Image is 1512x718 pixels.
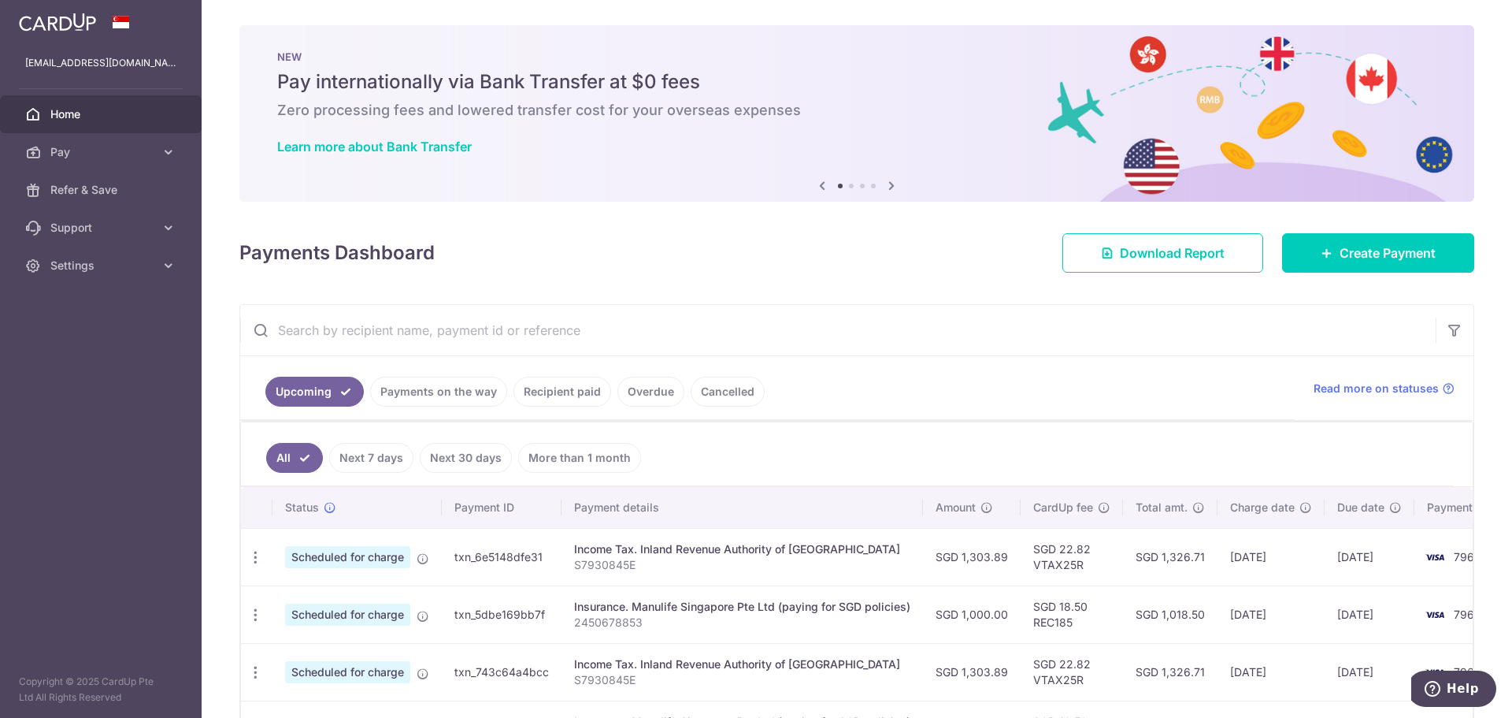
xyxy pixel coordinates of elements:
h5: Pay internationally via Bank Transfer at $0 fees [277,69,1436,95]
span: Support [50,220,154,236]
span: Scheduled for charge [285,661,410,683]
p: 2450678853 [574,615,910,631]
td: SGD 1,000.00 [923,586,1021,643]
span: Home [50,106,154,122]
a: More than 1 month [518,443,641,473]
td: [DATE] [1217,586,1325,643]
a: Learn more about Bank Transfer [277,139,472,154]
a: Next 7 days [329,443,413,473]
h6: Zero processing fees and lowered transfer cost for your overseas expenses [277,101,1436,120]
td: [DATE] [1325,643,1414,701]
div: Income Tax. Inland Revenue Authority of [GEOGRAPHIC_DATA] [574,541,910,557]
th: Payment ID [442,487,561,528]
span: Download Report [1120,244,1225,262]
span: Refer & Save [50,182,154,198]
td: [DATE] [1217,643,1325,701]
input: Search by recipient name, payment id or reference [240,305,1436,355]
a: Next 30 days [420,443,512,473]
p: S7930845E [574,557,910,573]
a: Create Payment [1282,233,1474,273]
img: Bank Card [1419,548,1451,567]
a: Recipient paid [513,377,611,407]
h4: Payments Dashboard [239,239,435,267]
td: SGD 1,018.50 [1123,586,1217,643]
a: Upcoming [265,377,364,407]
td: [DATE] [1325,528,1414,586]
img: Bank Card [1419,663,1451,682]
span: Pay [50,144,154,160]
th: Payment details [561,487,923,528]
td: [DATE] [1325,586,1414,643]
span: Total amt. [1136,500,1188,515]
span: 7967 [1454,550,1480,564]
p: [EMAIL_ADDRESS][DOMAIN_NAME] [25,55,176,71]
p: S7930845E [574,672,910,688]
img: CardUp [19,13,96,32]
img: Bank transfer banner [239,25,1474,202]
iframe: Opens a widget where you can find more information [1411,671,1496,710]
a: All [266,443,323,473]
td: txn_5dbe169bb7f [442,586,561,643]
td: SGD 1,303.89 [923,643,1021,701]
span: Scheduled for charge [285,604,410,626]
span: Amount [936,500,976,515]
td: SGD 18.50 REC185 [1021,586,1123,643]
td: SGD 1,326.71 [1123,528,1217,586]
p: NEW [277,50,1436,63]
div: Insurance. Manulife Singapore Pte Ltd (paying for SGD policies) [574,599,910,615]
td: [DATE] [1217,528,1325,586]
span: Create Payment [1340,244,1436,262]
span: Charge date [1230,500,1295,515]
img: Bank Card [1419,605,1451,624]
span: Read more on statuses [1314,381,1439,396]
td: SGD 22.82 VTAX25R [1021,528,1123,586]
td: SGD 22.82 VTAX25R [1021,643,1123,701]
span: Settings [50,258,154,273]
span: Scheduled for charge [285,546,410,568]
a: Overdue [617,377,684,407]
td: txn_743c64a4bcc [442,643,561,701]
a: Payments on the way [370,377,507,407]
span: Status [285,500,319,515]
a: Read more on statuses [1314,381,1455,396]
td: txn_6e5148dfe31 [442,528,561,586]
div: Income Tax. Inland Revenue Authority of [GEOGRAPHIC_DATA] [574,657,910,672]
a: Download Report [1062,233,1263,273]
span: CardUp fee [1033,500,1093,515]
span: 7967 [1454,608,1480,621]
span: Due date [1337,500,1384,515]
td: SGD 1,303.89 [923,528,1021,586]
a: Cancelled [691,377,765,407]
td: SGD 1,326.71 [1123,643,1217,701]
span: 7967 [1454,665,1480,679]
